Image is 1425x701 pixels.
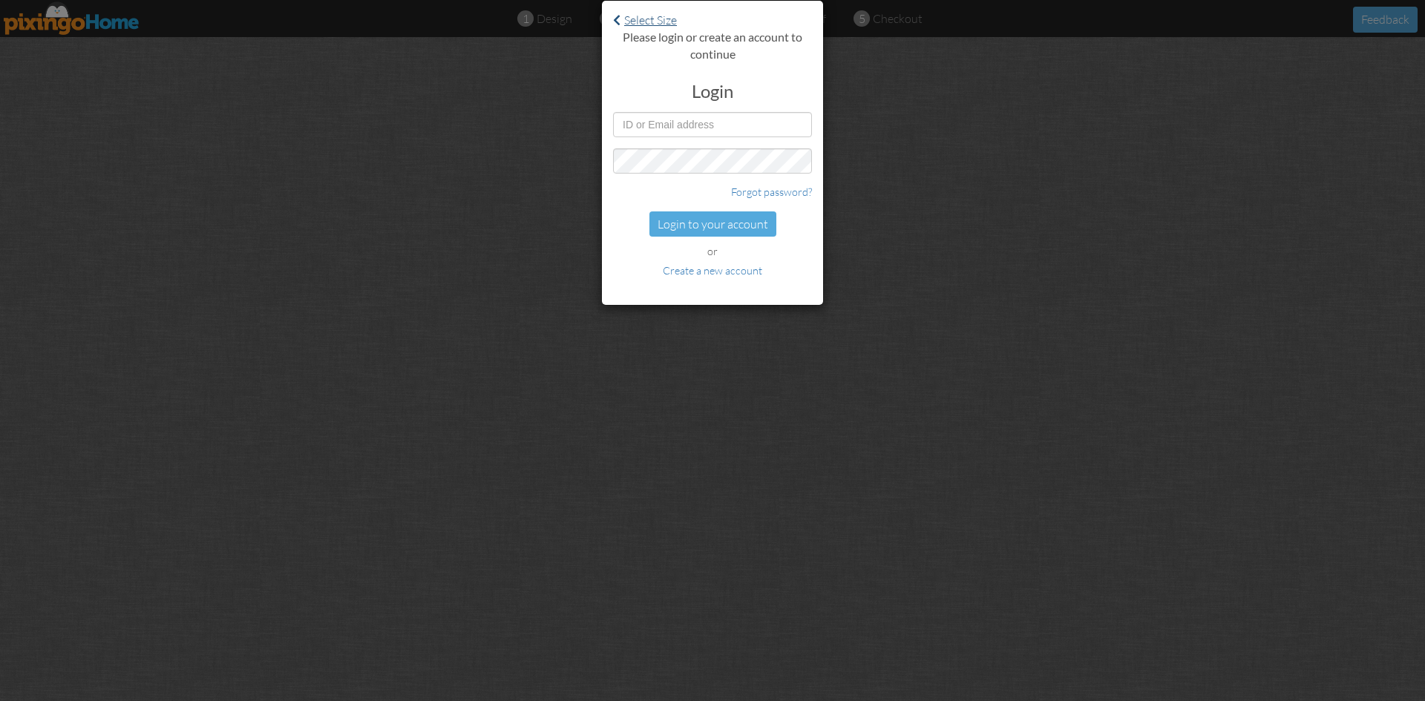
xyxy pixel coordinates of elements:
strong: Please login or create an account to continue [623,30,802,61]
div: or [613,244,812,260]
input: ID or Email address [613,112,812,137]
a: Select Size [613,13,677,27]
h3: Login [613,82,812,101]
a: Forgot password? [731,185,812,198]
a: Create a new account [663,264,762,277]
div: Login to your account [649,211,776,237]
